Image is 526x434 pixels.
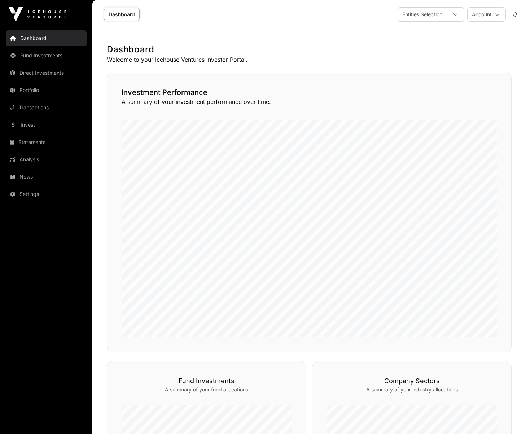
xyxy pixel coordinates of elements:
a: Fund Investments [6,48,87,63]
a: Statements [6,134,87,150]
a: Dashboard [104,8,140,21]
p: A summary of your fund allocations [122,386,292,393]
h1: Dashboard [107,44,512,55]
a: Dashboard [6,30,87,46]
a: Invest [6,117,87,133]
p: A summary of your investment performance over time. [122,97,497,106]
a: Analysis [6,152,87,167]
a: Transactions [6,100,87,115]
p: A summary of your industry allocations [327,386,497,393]
a: Portfolio [6,82,87,98]
h3: Fund Investments [122,376,292,386]
div: Entities Selection [398,8,447,21]
a: News [6,169,87,185]
h3: Company Sectors [327,376,497,386]
a: Direct Investments [6,65,87,81]
img: Icehouse Ventures Logo [9,7,66,22]
a: Settings [6,186,87,202]
h2: Investment Performance [122,87,497,97]
p: Welcome to your Icehouse Ventures Investor Portal. [107,55,512,64]
button: Account [467,7,506,22]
